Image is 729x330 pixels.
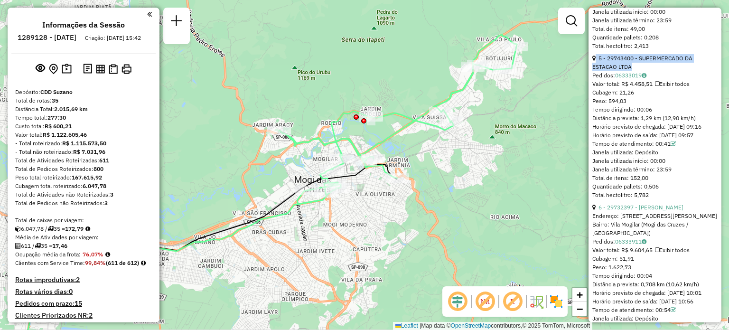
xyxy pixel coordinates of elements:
div: Tempo dirigindo: 00:06 [592,105,718,114]
span: Peso: 594,03 [592,97,626,104]
strong: 99,84% [85,259,106,266]
div: Valor total: [15,131,152,139]
span: Exibir NR [474,290,496,313]
strong: (611 de 612) [106,259,139,266]
button: Imprimir Rotas [120,62,133,76]
span: − [577,303,583,315]
strong: 611 [99,157,109,164]
strong: R$ 1.115.573,50 [62,140,106,147]
div: Valor total: R$ 4.458,51 [592,80,718,88]
img: Exibir/Ocultar setores [549,294,564,309]
div: Total de rotas: [15,96,152,105]
div: Horário previsto de chegada: [DATE] 10:01 [592,289,718,297]
div: Map data © contributors,© 2025 TomTom, Microsoft [393,322,592,330]
button: Visualizar Romaneio [107,62,120,76]
a: Zoom in [572,288,587,302]
strong: R$ 7.031,96 [73,148,105,155]
div: Horário previsto de chegada: [DATE] 09:16 [592,123,718,131]
div: Tempo de atendimento: 00:41 [592,140,718,148]
div: 611 / 35 = [15,242,152,250]
div: Total hectolitro: 5,782 [592,191,718,199]
a: Leaflet [395,322,418,329]
em: Rotas cross docking consideradas [141,260,146,266]
span: Ocultar deslocamento [446,290,469,313]
button: Visualizar relatório de Roteirização [94,62,107,75]
div: Tempo de atendimento: 00:54 [592,306,718,314]
div: Distância prevista: 1,29 km (12,90 km/h) [592,114,718,123]
div: Custo total: [15,122,152,131]
div: Janela utilizada início: 00:00 [592,157,718,165]
i: Total de Atividades [15,243,21,249]
strong: 35 [52,97,58,104]
h6: 1289128 - [DATE] [18,33,76,42]
a: Com service time [671,306,676,313]
div: Pedidos: [592,237,718,246]
h4: Informações da Sessão [42,20,125,29]
div: 6.047,78 / 35 = [15,225,152,233]
a: 5 - 29743400 - SUPERMERCADO DA ESTACAO LTDA [592,55,692,70]
i: Observações [642,239,646,245]
div: Distância prevista: 0,708 km (10,62 km/h) [592,280,718,289]
div: Depósito: [15,88,152,96]
span: Cubagem: 21,26 [592,89,634,96]
strong: 172,79 [65,225,84,232]
a: Clique aqui para minimizar o painel [147,9,152,19]
div: Total de Atividades Roteirizadas: [15,156,152,165]
div: Janela utilizada início: 00:00 [592,8,718,16]
strong: 800 [93,165,103,172]
div: Total de Pedidos Roteirizados: [15,165,152,173]
div: Média de Atividades por viagem: [15,233,152,242]
a: Zoom out [572,302,587,316]
strong: 3 [104,199,108,207]
div: Total de itens: 152,00 [592,174,718,182]
strong: R$ 600,21 [45,123,72,130]
span: Exibir todos [655,80,690,87]
strong: 167.615,92 [72,174,102,181]
div: Horário previsto de saída: [DATE] 09:57 [592,131,718,140]
strong: 2.015,69 km [54,105,88,113]
strong: 2 [89,311,93,320]
strong: 2 [76,275,80,284]
em: Média calculada utilizando a maior ocupação (%Peso ou %Cubagem) de cada rota da sessão. Rotas cro... [105,252,110,257]
div: - Total roteirizado: [15,139,152,148]
a: Com service time [671,140,676,147]
div: Criação: [DATE] 15:42 [81,34,145,42]
i: Total de rotas [47,226,54,232]
div: Distância Total: [15,105,152,113]
strong: 15 [75,299,82,308]
strong: 3 [110,191,113,198]
div: Pedidos: [592,71,718,80]
div: Janela utilizada: Depósito [592,148,718,157]
div: Tempo total: [15,113,152,122]
div: Total hectolitro: 2,413 [592,42,718,50]
i: Cubagem total roteirizado [15,226,21,232]
div: Total de Atividades não Roteirizadas: [15,190,152,199]
h4: Rotas vários dias: [15,288,152,296]
span: | [420,322,421,329]
strong: 17,46 [52,242,67,249]
a: 6 - 29732397 - [PERSON_NAME] [598,204,683,211]
strong: 76,07% [83,251,103,258]
div: Cubagem total roteirizado: [15,182,152,190]
h4: Clientes Priorizados NR: [15,311,152,320]
div: - Total não roteirizado: [15,148,152,156]
a: Exibir filtros [562,11,581,30]
img: Fluxo de ruas [529,294,544,309]
div: Janela utilizada término: 23:59 [592,165,718,174]
span: Peso: 1.622,73 [592,264,631,271]
strong: CDD Suzano [40,88,73,95]
i: Total de rotas [35,243,41,249]
div: Endereço: [STREET_ADDRESS][PERSON_NAME] [592,212,718,220]
a: OpenStreetMap [451,322,491,329]
div: Total de itens: 49,00 [592,25,718,33]
button: Exibir sessão original [34,61,47,76]
button: Centralizar mapa no depósito ou ponto de apoio [47,62,60,76]
span: Ocupação média da frota: [15,251,81,258]
a: 06333911 [615,238,646,245]
strong: R$ 1.122.605,46 [43,131,87,138]
div: Horário previsto de saída: [DATE] 10:56 [592,297,718,306]
h4: Rotas improdutivas: [15,276,152,284]
span: Clientes com Service Time: [15,259,85,266]
button: Logs desbloquear sessão [81,62,94,76]
div: Valor total: R$ 9.604,65 [592,246,718,255]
